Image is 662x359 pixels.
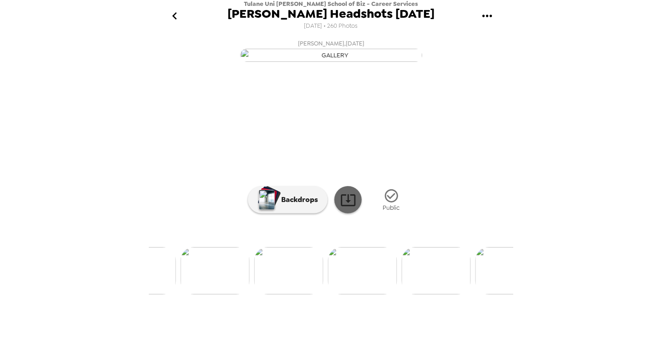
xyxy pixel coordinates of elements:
[473,1,502,31] button: gallery menu
[149,35,513,65] button: [PERSON_NAME],[DATE]
[240,49,422,62] img: gallery
[181,247,250,294] img: gallery
[475,247,545,294] img: gallery
[383,204,400,212] span: Public
[369,183,414,217] button: Public
[160,1,190,31] button: go back
[227,8,435,20] span: [PERSON_NAME] Headshots [DATE]
[402,247,471,294] img: gallery
[304,20,358,32] span: [DATE] • 260 Photos
[328,247,397,294] img: gallery
[254,247,323,294] img: gallery
[298,38,364,49] span: [PERSON_NAME] , [DATE]
[248,186,328,213] button: Backdrops
[277,194,318,205] p: Backdrops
